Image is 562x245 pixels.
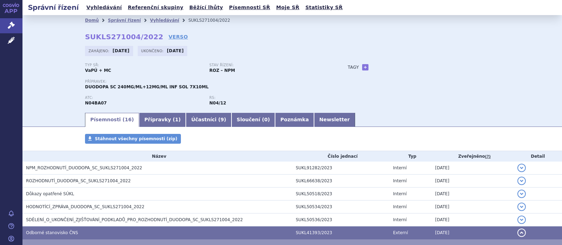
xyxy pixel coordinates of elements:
a: Poznámka [275,113,314,127]
strong: ROZ – NPM [209,68,235,73]
td: SUKL91282/2023 [292,162,390,175]
a: Běžící lhůty [187,3,225,12]
a: Vyhledávání [84,3,124,12]
a: Referenční skupiny [126,3,185,12]
button: detail [517,203,526,211]
p: RS: [209,96,327,100]
td: SUKL50534/2023 [292,200,390,213]
th: Detail [514,151,562,162]
a: Statistiky SŘ [303,3,345,12]
strong: [DATE] [113,48,130,53]
a: Newsletter [314,113,355,127]
span: Důkazy opatřené SÚKL [26,191,74,196]
strong: FOSLEVODOPA A INHIBITOR DEKARBOXYLASY [85,101,107,106]
span: 16 [125,117,131,122]
p: Přípravek: [85,80,334,84]
a: VERSO [169,33,188,40]
a: Stáhnout všechny písemnosti (zip) [85,134,181,144]
span: SDĚLENÍ_O_UKONČENÍ_ZJIŠŤOVÁNÍ_PODKLADŮ_PRO_ROZHODNUTÍ_DUODOPA_SC_SUKLS271004_2022 [26,217,243,222]
p: Typ SŘ: [85,63,202,67]
a: + [362,64,368,70]
span: Interní [393,178,407,183]
button: detail [517,216,526,224]
span: Interní [393,217,407,222]
td: [DATE] [432,200,514,213]
strong: VaPÚ + MC [85,68,111,73]
p: ATC: [85,96,202,100]
a: Správní řízení [108,18,141,23]
td: SUKL66638/2023 [292,175,390,188]
td: [DATE] [432,188,514,200]
span: Externí [393,230,408,235]
button: detail [517,229,526,237]
a: Písemnosti (16) [85,113,139,127]
h2: Správní řízení [22,2,84,12]
span: HODNOTÍCÍ_ZPRÁVA_DUODOPA_SC_SUKLS271004_2022 [26,204,144,209]
td: SUKL50536/2023 [292,213,390,226]
td: SUKL50518/2023 [292,188,390,200]
span: Interní [393,191,407,196]
strong: foslevodopa a inhibitor dekarboxylasy [209,101,226,106]
th: Typ [390,151,432,162]
a: Sloučení (0) [231,113,275,127]
td: [DATE] [432,175,514,188]
a: Moje SŘ [274,3,301,12]
a: Domů [85,18,99,23]
a: Vyhledávání [150,18,179,23]
button: detail [517,177,526,185]
strong: SUKLS271004/2022 [85,33,163,41]
button: detail [517,190,526,198]
td: SUKL41393/2023 [292,226,390,239]
a: Účastníci (9) [186,113,231,127]
a: Přípravky (1) [139,113,186,127]
th: Název [22,151,292,162]
span: 1 [175,117,178,122]
span: Stáhnout všechny písemnosti (zip) [95,136,177,141]
span: 9 [221,117,224,122]
h3: Tagy [348,63,359,72]
span: Interní [393,165,407,170]
th: Číslo jednací [292,151,390,162]
span: ROZHODNUTÍ_DUODOPA_SC_SUKLS271004_2022 [26,178,131,183]
li: SUKLS271004/2022 [188,15,239,26]
abbr: (?) [485,154,491,159]
strong: [DATE] [167,48,184,53]
th: Zveřejněno [432,151,514,162]
td: [DATE] [432,162,514,175]
td: [DATE] [432,226,514,239]
span: Odborné stanovisko ČNS [26,230,78,235]
span: NPM_ROZHODNUTÍ_DUODOPA_SC_SUKLS271004_2022 [26,165,142,170]
span: 0 [264,117,268,122]
p: Stav řízení: [209,63,327,67]
span: Ukončeno: [141,48,165,54]
span: Interní [393,204,407,209]
span: DUODOPA SC 240MG/ML+12MG/ML INF SOL 7X10ML [85,84,209,89]
span: Zahájeno: [89,48,111,54]
button: detail [517,164,526,172]
a: Písemnosti SŘ [227,3,272,12]
td: [DATE] [432,213,514,226]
